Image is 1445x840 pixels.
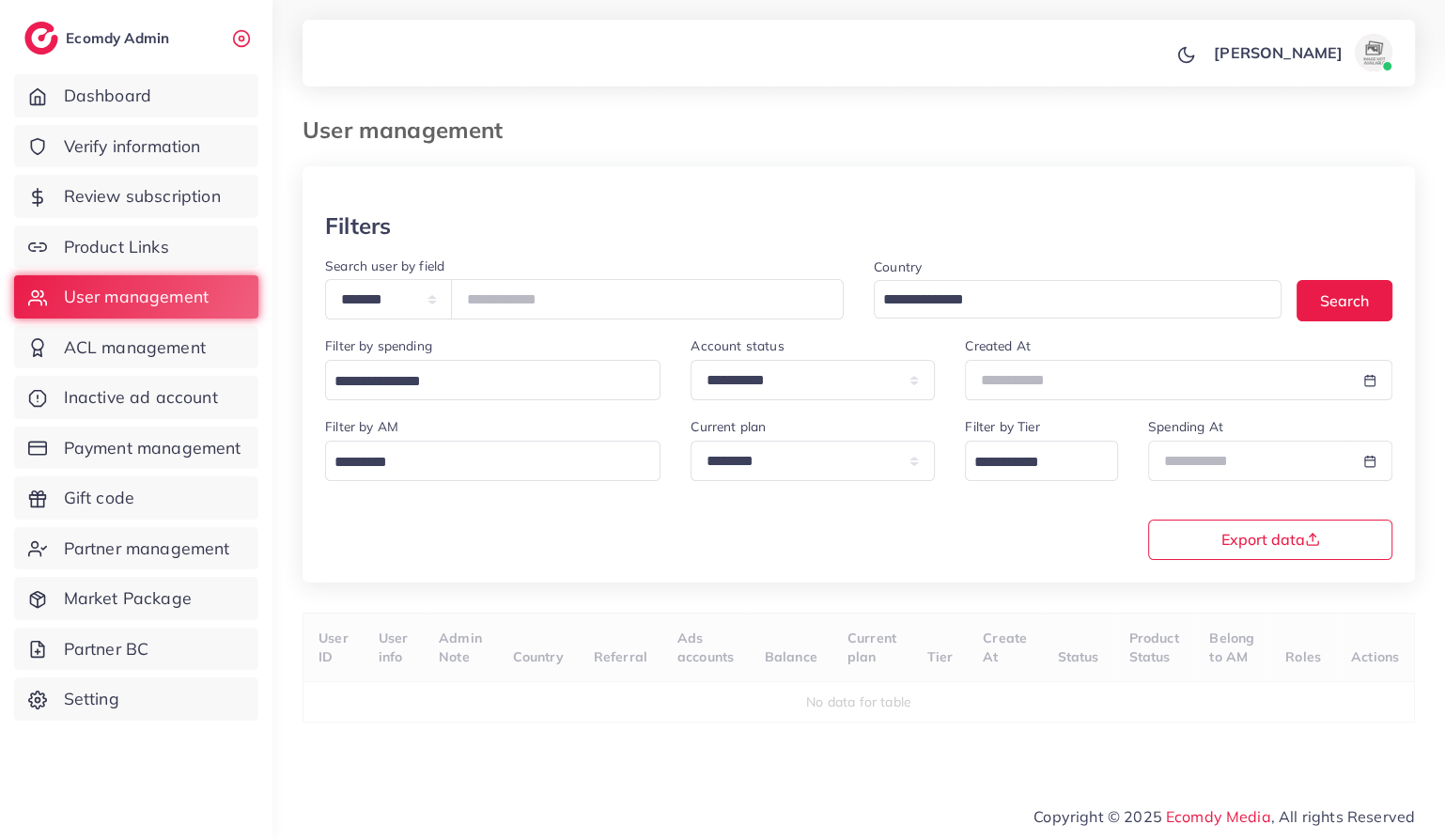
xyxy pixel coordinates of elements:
[64,84,151,108] span: Dashboard
[328,448,636,477] input: Search for option
[965,417,1039,436] label: Filter by Tier
[24,22,58,54] img: logo
[1148,520,1392,560] button: Export data
[965,336,1031,355] label: Created At
[325,257,444,275] label: Search user by field
[325,212,391,240] h3: Filters
[1033,805,1415,828] span: Copyright © 2025
[14,226,258,269] a: Product Links
[14,476,258,520] a: Gift code
[325,441,660,481] div: Search for option
[877,286,1257,315] input: Search for option
[325,417,398,436] label: Filter by AM
[64,687,119,711] span: Setting
[14,125,258,168] a: Verify information
[14,577,258,620] a: Market Package
[14,175,258,218] a: Review subscription
[64,586,192,611] span: Market Package
[14,376,258,419] a: Inactive ad account
[64,335,206,360] span: ACL management
[14,427,258,470] a: Payment management
[691,336,784,355] label: Account status
[1221,532,1320,547] span: Export data
[64,436,241,460] span: Payment management
[874,280,1282,319] div: Search for option
[1214,41,1343,64] p: [PERSON_NAME]
[64,637,149,661] span: Partner BC
[1355,34,1392,71] img: avatar
[965,441,1118,481] div: Search for option
[14,527,258,570] a: Partner management
[14,326,258,369] a: ACL management
[14,677,258,721] a: Setting
[325,336,432,355] label: Filter by spending
[64,134,201,159] span: Verify information
[325,360,660,400] div: Search for option
[14,275,258,319] a: User management
[1297,280,1392,320] button: Search
[24,22,174,54] a: logoEcomdy Admin
[14,74,258,117] a: Dashboard
[874,257,922,276] label: Country
[14,628,258,671] a: Partner BC
[968,448,1094,477] input: Search for option
[66,29,174,47] h2: Ecomdy Admin
[691,417,766,436] label: Current plan
[1166,807,1271,826] a: Ecomdy Media
[64,184,221,209] span: Review subscription
[303,117,518,144] h3: User management
[64,537,230,561] span: Partner management
[1148,417,1223,436] label: Spending At
[328,367,636,397] input: Search for option
[1271,805,1415,828] span: , All rights Reserved
[64,486,134,510] span: Gift code
[64,235,169,259] span: Product Links
[64,385,218,410] span: Inactive ad account
[1204,34,1400,71] a: [PERSON_NAME]avatar
[64,285,209,309] span: User management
